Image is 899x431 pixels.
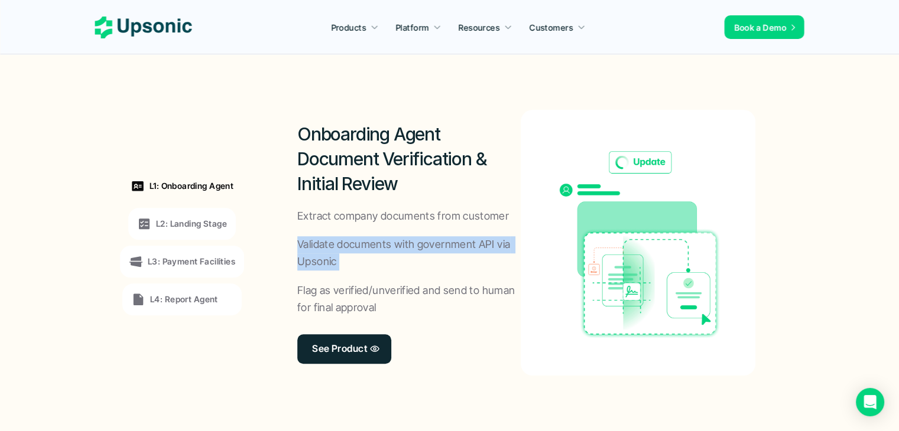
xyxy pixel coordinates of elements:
[331,21,366,34] p: Products
[395,21,429,34] p: Platform
[312,340,367,357] p: See Product
[856,388,884,416] div: Open Intercom Messenger
[324,17,385,38] a: Products
[156,217,227,230] p: L2: Landing Stage
[459,21,500,34] p: Resources
[734,21,787,34] p: Book a Demo
[530,21,573,34] p: Customers
[297,282,521,316] p: Flag as verified/unverified and send to human for final approval
[148,255,235,267] p: L3: Payment Facilities
[297,122,521,196] h2: Onboarding Agent Document Verification & Initial Review
[297,236,521,270] p: Validate documents with government API via Upsonic
[297,334,391,364] a: See Product
[150,179,233,192] p: L1: Onboarding Agent
[725,15,804,39] a: Book a Demo
[297,208,509,225] p: Extract company documents from customer
[150,293,218,305] p: L4: Report Agent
